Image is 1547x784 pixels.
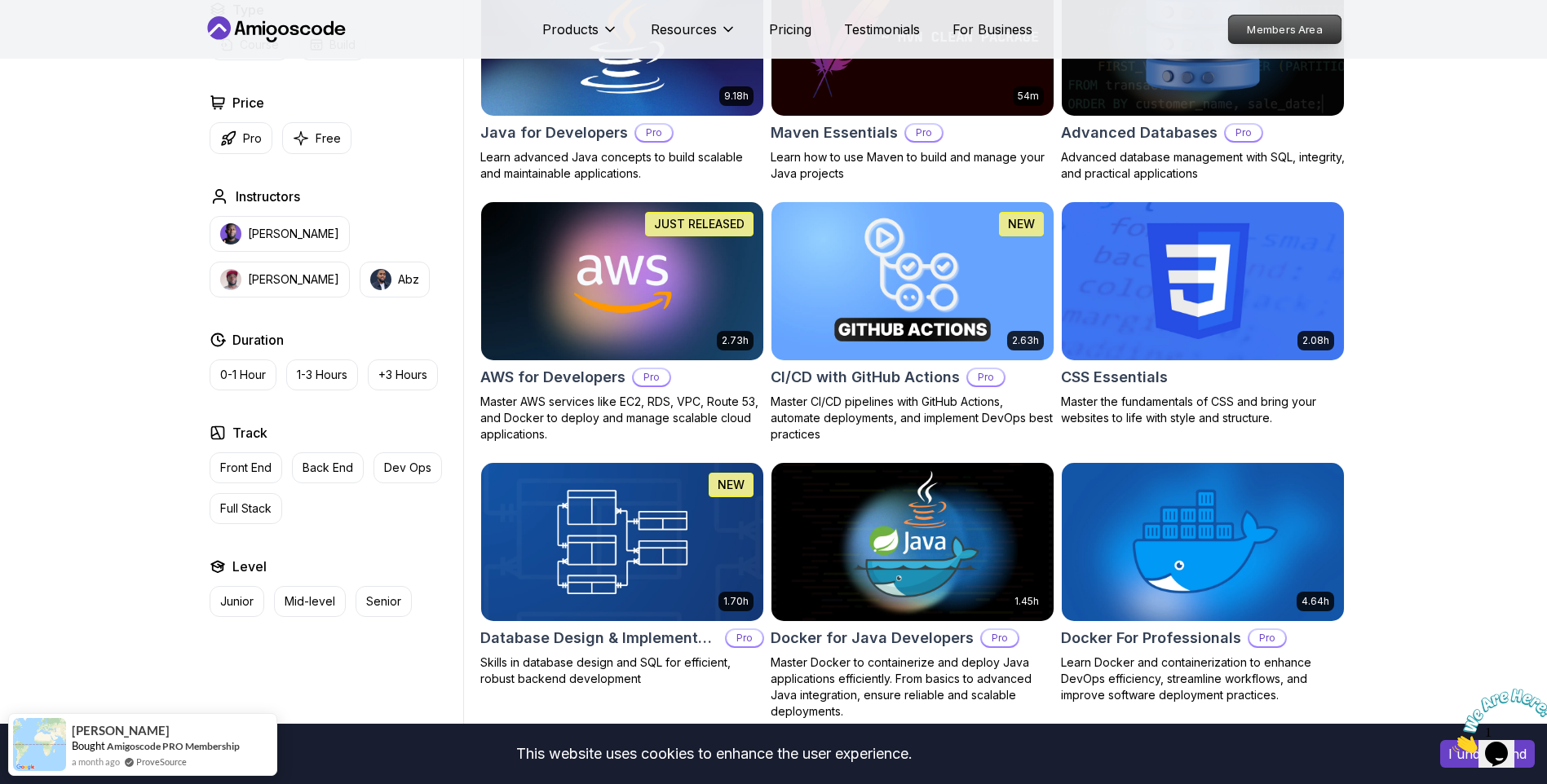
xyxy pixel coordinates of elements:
[210,262,350,297] button: instructor img[PERSON_NAME]
[274,586,346,617] button: Mid-level
[373,452,442,483] button: Dev Ops
[480,627,718,650] h2: Database Design & Implementation
[634,369,670,385] p: Pro
[771,201,1054,443] a: CI/CD with GitHub Actions card2.63hNEWCI/CD with GitHub ActionsProMaster CI/CD pipelines with Git...
[356,586,412,617] button: Senior
[220,500,272,517] p: Full Stack
[1228,15,1341,43] p: Members Area
[136,755,187,769] a: ProveSource
[1226,125,1262,141] p: Pro
[243,130,262,147] p: Pro
[1061,627,1241,650] h2: Docker For Professionals
[844,20,920,39] a: Testimonials
[480,394,764,443] p: Master AWS services like EC2, RDS, VPC, Route 53, and Docker to deploy and manage scalable cloud ...
[480,366,625,389] h2: AWS for Developers
[232,557,267,576] h2: Level
[378,367,427,383] p: +3 Hours
[1249,630,1285,646] p: Pro
[360,262,430,297] button: instructor imgAbz
[232,423,267,443] h2: Track
[771,627,974,650] h2: Docker for Java Developers
[210,216,350,252] button: instructor img[PERSON_NAME]
[771,463,1054,621] img: Docker for Java Developers card
[722,334,749,347] p: 2.73h
[220,223,241,244] img: instructor img
[282,122,351,154] button: Free
[1061,394,1345,426] p: Master the fundamentals of CSS and bring your websites to life with style and structure.
[297,367,347,383] p: 1-3 Hours
[727,630,762,646] p: Pro
[480,121,628,144] h2: Java for Developers
[718,477,745,493] p: NEW
[370,269,391,290] img: instructor img
[232,93,264,112] h2: Price
[1061,366,1168,389] h2: CSS Essentials
[1302,595,1329,608] p: 4.64h
[651,20,736,52] button: Resources
[210,359,276,390] button: 0-1 Hour
[7,7,108,71] img: Chat attention grabber
[384,460,431,476] p: Dev Ops
[210,122,272,154] button: Pro
[232,330,284,350] h2: Duration
[220,593,254,610] p: Junior
[1061,201,1345,426] a: CSS Essentials card2.08hCSS EssentialsMaster the fundamentals of CSS and bring your websites to l...
[236,187,300,206] h2: Instructors
[248,226,339,242] p: [PERSON_NAME]
[1062,463,1344,621] img: Docker For Professionals card
[1061,121,1218,144] h2: Advanced Databases
[481,463,763,621] img: Database Design & Implementation card
[1446,682,1547,760] iframe: chat widget
[398,271,419,288] p: Abz
[771,149,1054,182] p: Learn how to use Maven to build and manage your Java projects
[1008,216,1035,232] p: NEW
[542,20,618,52] button: Products
[1061,462,1345,703] a: Docker For Professionals card4.64hDocker For ProfessionalsProLearn Docker and containerization to...
[480,201,764,443] a: AWS for Developers card2.73hJUST RELEASEDAWS for DevelopersProMaster AWS services like EC2, RDS, ...
[210,452,282,483] button: Front End
[72,724,170,738] span: [PERSON_NAME]
[1302,334,1329,347] p: 2.08h
[72,739,105,752] span: Bought
[771,202,1054,360] img: CI/CD with GitHub Actions card
[210,493,282,524] button: Full Stack
[220,367,266,383] p: 0-1 Hour
[303,460,353,476] p: Back End
[286,359,358,390] button: 1-3 Hours
[248,271,339,288] p: [PERSON_NAME]
[1227,15,1341,44] a: Members Area
[12,736,1416,772] div: This website uses cookies to enhance the user experience.
[906,125,942,141] p: Pro
[769,20,811,39] a: Pricing
[723,595,749,608] p: 1.70h
[542,20,599,39] p: Products
[1061,654,1345,703] p: Learn Docker and containerization to enhance DevOps efficiency, streamline workflows, and improve...
[1061,149,1345,182] p: Advanced database management with SQL, integrity, and practical applications
[220,269,241,290] img: instructor img
[72,755,120,769] span: a month ago
[13,718,66,771] img: provesource social proof notification image
[1014,595,1039,608] p: 1.45h
[654,216,745,232] p: JUST RELEASED
[771,462,1054,720] a: Docker for Java Developers card1.45hDocker for Java DevelopersProMaster Docker to containerize an...
[771,394,1054,443] p: Master CI/CD pipelines with GitHub Actions, automate deployments, and implement DevOps best pract...
[481,202,763,360] img: AWS for Developers card
[771,654,1054,720] p: Master Docker to containerize and deploy Java applications efficiently. From basics to advanced J...
[292,452,364,483] button: Back End
[953,20,1032,39] a: For Business
[368,359,438,390] button: +3 Hours
[316,130,341,147] p: Free
[968,369,1004,385] p: Pro
[771,121,898,144] h2: Maven Essentials
[651,20,717,39] p: Resources
[220,460,272,476] p: Front End
[7,7,13,20] span: 1
[982,630,1018,646] p: Pro
[366,593,401,610] p: Senior
[1012,334,1039,347] p: 2.63h
[1018,90,1039,103] p: 54m
[107,740,240,752] a: Amigoscode PRO Membership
